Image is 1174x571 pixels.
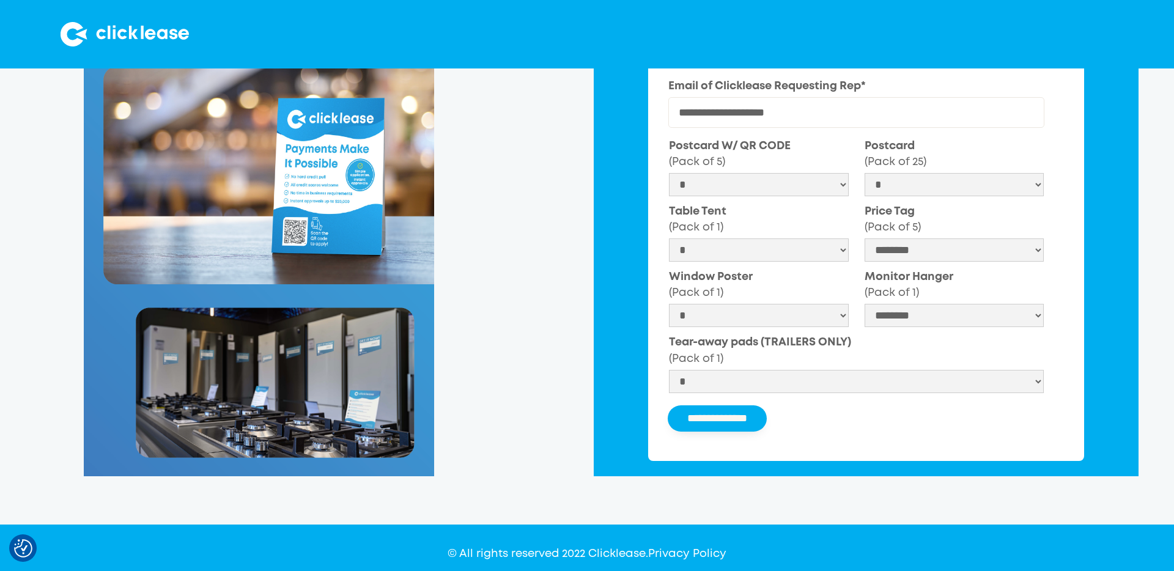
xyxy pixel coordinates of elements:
span: (Pack of 25) [865,157,926,167]
div: © All rights reserved 2022 Clicklease. [448,546,726,562]
span: (Pack of 5) [865,223,921,232]
label: Postcard [865,138,1044,170]
label: Monitor Hanger [865,269,1044,301]
a: Privacy Policy [648,549,726,559]
span: (Pack of 1) [865,288,919,298]
label: Tear-away pads (TRAILERS ONLY) [669,334,1044,366]
button: Consent Preferences [14,539,32,558]
img: Revisit consent button [14,539,32,558]
span: (Pack of 1) [669,354,723,364]
img: Clicklease logo [61,22,189,46]
span: (Pack of 5) [669,157,725,167]
label: Postcard W/ QR CODE [669,138,849,170]
span: (Pack of 1) [669,288,723,298]
label: Window Poster [669,269,849,301]
label: Price Tag [865,204,1044,235]
span: (Pack of 1) [669,223,723,232]
label: Email of Clicklease Requesting Rep* [668,78,1044,94]
label: Table Tent [669,204,849,235]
